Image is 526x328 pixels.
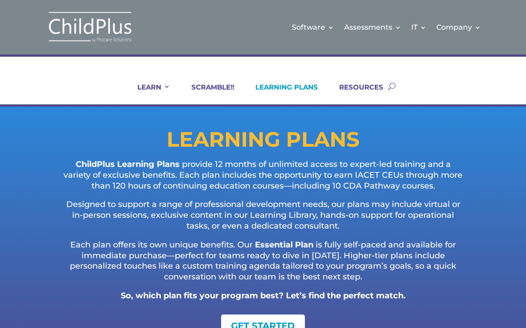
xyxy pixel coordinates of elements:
[126,83,170,104] a: LEARN
[292,9,334,45] a: Software
[26,129,499,154] h1: LEARNING PLANS
[255,240,313,250] strong: Essential Plan
[76,159,180,169] strong: ChildPlus Learning Plans
[344,9,401,45] a: Assessments
[62,240,463,291] p: Each plan offers its own unique benefits. Our is fully self-paced and available for immediate pur...
[411,9,426,45] a: IT
[436,9,481,45] a: Company
[180,83,234,104] a: SCRAMBLE!!
[62,199,463,239] p: Designed to support a range of professional development needs, our plans may include virtual or i...
[121,291,406,301] strong: So, which plan fits your program best? Let’s find the perfect match.
[328,83,383,104] a: RESOURCES
[244,83,318,104] a: LEARNING PLANS
[62,159,463,199] p: provide 12 months of unlimited access to expert-led training and a variety of exclusive benefits....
